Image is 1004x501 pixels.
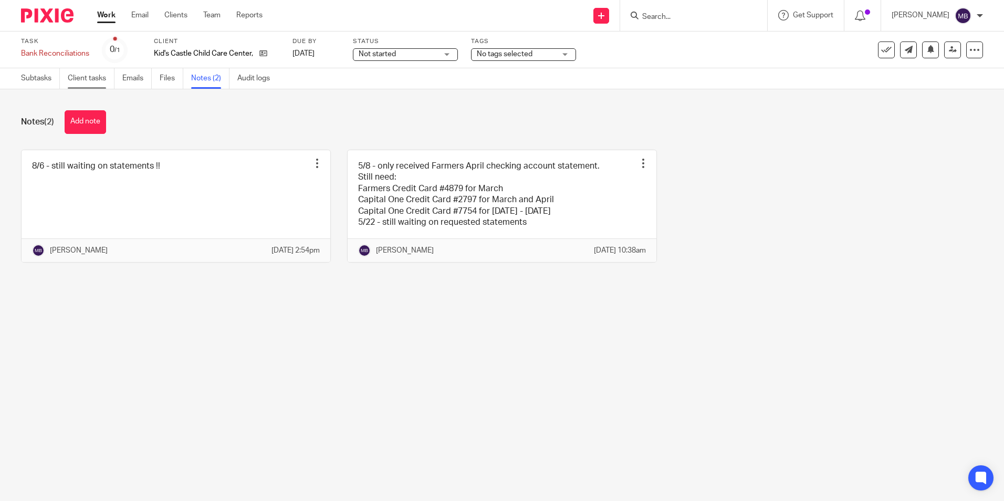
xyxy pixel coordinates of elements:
[114,47,120,53] small: /1
[376,245,434,256] p: [PERSON_NAME]
[122,68,152,89] a: Emails
[594,245,646,256] p: [DATE] 10:38am
[21,8,74,23] img: Pixie
[164,10,187,20] a: Clients
[471,37,576,46] label: Tags
[955,7,971,24] img: svg%3E
[892,10,949,20] p: [PERSON_NAME]
[160,68,183,89] a: Files
[32,244,45,257] img: svg%3E
[131,10,149,20] a: Email
[292,50,315,57] span: [DATE]
[641,13,736,22] input: Search
[50,245,108,256] p: [PERSON_NAME]
[21,37,89,46] label: Task
[477,50,532,58] span: No tags selected
[237,68,278,89] a: Audit logs
[21,117,54,128] h1: Notes
[97,10,116,20] a: Work
[292,37,340,46] label: Due by
[203,10,221,20] a: Team
[110,44,120,56] div: 0
[21,48,89,59] div: Bank Reconciliations
[793,12,833,19] span: Get Support
[65,110,106,134] button: Add note
[68,68,114,89] a: Client tasks
[236,10,263,20] a: Reports
[154,48,254,59] p: Kid's Castle Child Care Center, Inc.
[359,50,396,58] span: Not started
[271,245,320,256] p: [DATE] 2:54pm
[44,118,54,126] span: (2)
[353,37,458,46] label: Status
[191,68,229,89] a: Notes (2)
[358,244,371,257] img: svg%3E
[154,37,279,46] label: Client
[21,68,60,89] a: Subtasks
